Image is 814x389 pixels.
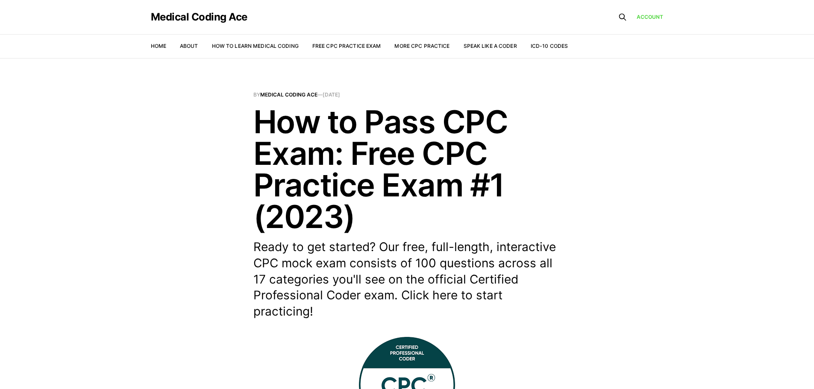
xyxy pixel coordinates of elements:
[260,91,317,98] a: Medical Coding Ace
[394,43,450,49] a: More CPC Practice
[151,12,247,22] a: Medical Coding Ace
[323,91,340,98] time: [DATE]
[151,43,166,49] a: Home
[531,43,568,49] a: ICD-10 Codes
[464,43,517,49] a: Speak Like a Coder
[180,43,198,49] a: About
[637,13,664,21] a: Account
[253,106,561,232] h1: How to Pass CPC Exam: Free CPC Practice Exam #1 (2023)
[212,43,299,49] a: How to Learn Medical Coding
[253,239,561,320] p: Ready to get started? Our free, full-length, interactive CPC mock exam consists of 100 questions ...
[312,43,381,49] a: Free CPC Practice Exam
[253,92,561,97] span: By —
